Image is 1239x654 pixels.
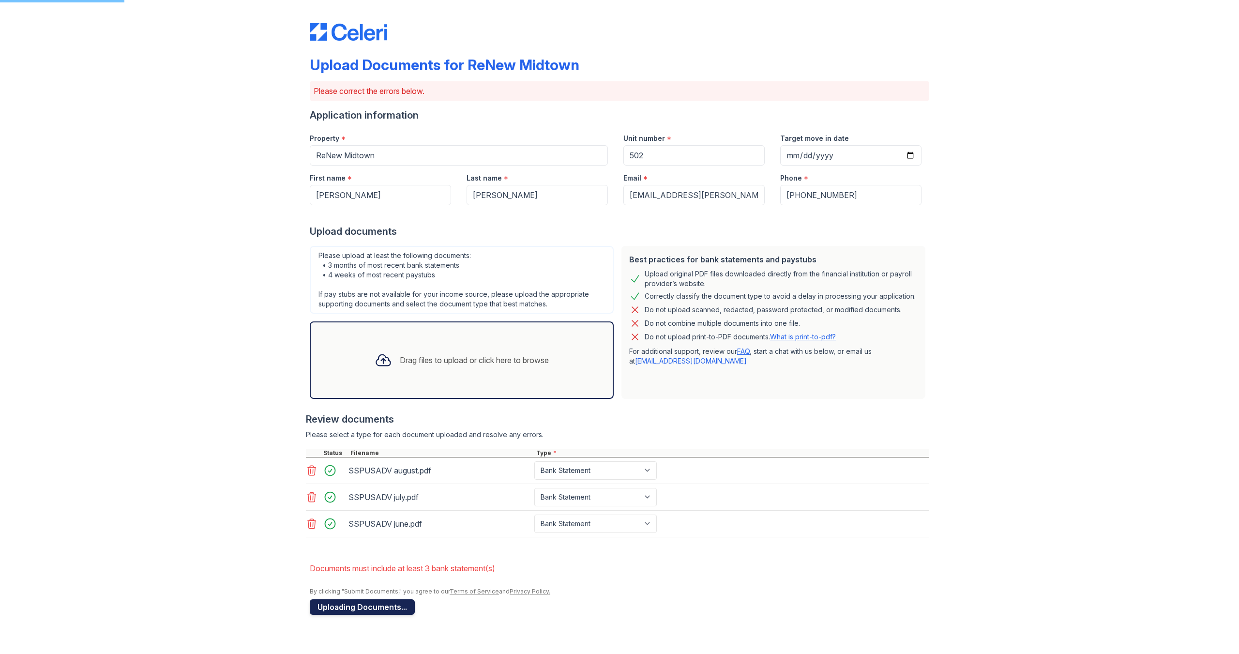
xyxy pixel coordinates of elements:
div: Do not upload scanned, redacted, password protected, or modified documents. [645,304,902,316]
label: Unit number [623,134,665,143]
a: What is print-to-pdf? [770,333,836,341]
a: Privacy Policy. [510,588,550,595]
li: Documents must include at least 3 bank statement(s) [310,559,929,578]
div: Please upload at least the following documents: • 3 months of most recent bank statements • 4 wee... [310,246,614,314]
div: SSPUSADV july.pdf [348,489,530,505]
p: For additional support, review our , start a chat with us below, or email us at [629,347,918,366]
div: Correctly classify the document type to avoid a delay in processing your application. [645,290,916,302]
button: Uploading Documents... [310,599,415,615]
div: Upload documents [310,225,929,238]
a: Terms of Service [450,588,499,595]
div: Best practices for bank statements and paystubs [629,254,918,265]
div: Drag files to upload or click here to browse [400,354,549,366]
label: Email [623,173,641,183]
div: Please select a type for each document uploaded and resolve any errors. [306,430,929,440]
label: Phone [780,173,802,183]
div: Status [321,449,348,457]
p: Do not upload print-to-PDF documents. [645,332,836,342]
div: Filename [348,449,534,457]
div: Upload original PDF files downloaded directly from the financial institution or payroll provider’... [645,269,918,289]
p: Please correct the errors below. [314,85,925,97]
div: SSPUSADV august.pdf [348,463,530,478]
div: Application information [310,108,929,122]
div: Type [534,449,929,457]
a: [EMAIL_ADDRESS][DOMAIN_NAME] [635,357,747,365]
label: Target move in date [780,134,849,143]
div: Upload Documents for ReNew Midtown [310,56,579,74]
div: SSPUSADV june.pdf [348,516,530,532]
label: First name [310,173,346,183]
div: Review documents [306,412,929,426]
div: Do not combine multiple documents into one file. [645,318,800,329]
img: CE_Logo_Blue-a8612792a0a2168367f1c8372b55b34899dd931a85d93a1a3d3e32e68fde9ad4.png [310,23,387,41]
label: Last name [467,173,502,183]
a: FAQ [737,347,750,355]
div: By clicking "Submit Documents," you agree to our and [310,588,929,595]
label: Property [310,134,339,143]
